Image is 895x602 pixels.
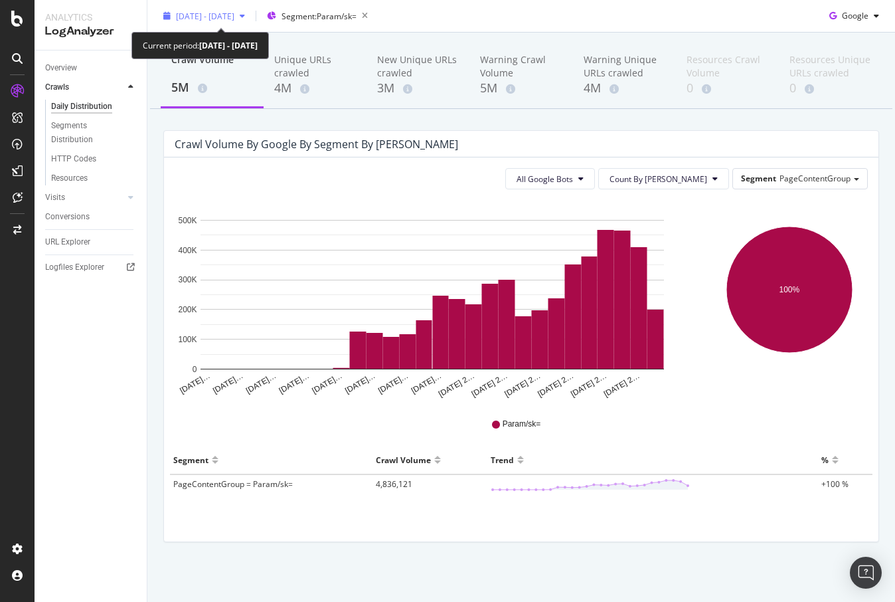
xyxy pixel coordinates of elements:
a: Logfiles Explorer [45,260,137,274]
span: PageContentGroup = Param/sk= [173,478,293,490]
a: Conversions [45,210,137,224]
button: [DATE] - [DATE] [158,5,250,27]
div: 5M [480,80,562,97]
span: [DATE] - [DATE] [176,10,234,21]
span: 4,836,121 [376,478,412,490]
div: 4M [584,80,665,97]
div: Segment [173,449,208,470]
button: Google [824,5,884,27]
div: HTTP Codes [51,152,96,166]
button: Segment:Param/sk= [262,5,373,27]
a: Resources [51,171,137,185]
div: Resources Crawl Volume [687,53,768,80]
svg: A chart. [175,200,690,399]
text: 100% [779,285,799,294]
text: 100K [178,335,197,344]
div: Warning Unique URLs crawled [584,53,665,80]
div: 0 [687,80,768,97]
div: Logfiles Explorer [45,260,104,274]
span: Param/sk= [503,419,541,430]
div: Segments Distribution [51,119,125,147]
span: All Google Bots [517,173,573,185]
div: Resources [51,171,88,185]
a: Crawls [45,80,124,94]
a: HTTP Codes [51,152,137,166]
div: Crawl Volume by google by Segment by [PERSON_NAME] [175,138,458,151]
div: Open Intercom Messenger [850,557,882,589]
span: Segment [741,173,776,184]
text: 500K [178,216,197,225]
text: 400K [178,246,197,255]
div: Daily Distribution [51,100,112,114]
a: Overview [45,61,137,75]
div: Current period: [143,38,258,53]
text: 300K [178,276,197,285]
a: URL Explorer [45,235,137,249]
div: Unique URLs crawled [274,53,356,80]
button: All Google Bots [505,168,595,189]
text: 200K [178,305,197,314]
div: Warning Crawl Volume [480,53,562,80]
text: 0 [193,365,197,374]
span: Google [842,10,868,21]
div: Visits [45,191,65,205]
a: Visits [45,191,124,205]
div: Crawl Volume [171,53,253,78]
span: Segment: Param/sk= [282,10,357,21]
div: URL Explorer [45,235,90,249]
div: Overview [45,61,77,75]
div: Trend [491,449,514,470]
div: New Unique URLs crawled [377,53,459,80]
a: Daily Distribution [51,100,137,114]
div: LogAnalyzer [45,24,136,39]
div: Crawls [45,80,69,94]
b: [DATE] - [DATE] [199,40,258,51]
div: 0 [789,80,871,97]
div: 5M [171,79,253,96]
span: Count By Day [610,173,707,185]
svg: A chart. [710,200,868,399]
div: % [821,449,829,470]
div: 4M [274,80,356,97]
div: 3M [377,80,459,97]
div: Conversions [45,210,90,224]
button: Count By [PERSON_NAME] [598,168,729,189]
div: Analytics [45,11,136,24]
span: PageContentGroup [779,173,851,184]
span: +100 % [821,478,849,490]
div: Resources Unique URLs crawled [789,53,871,80]
div: Crawl Volume [376,449,431,470]
a: Segments Distribution [51,119,137,147]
